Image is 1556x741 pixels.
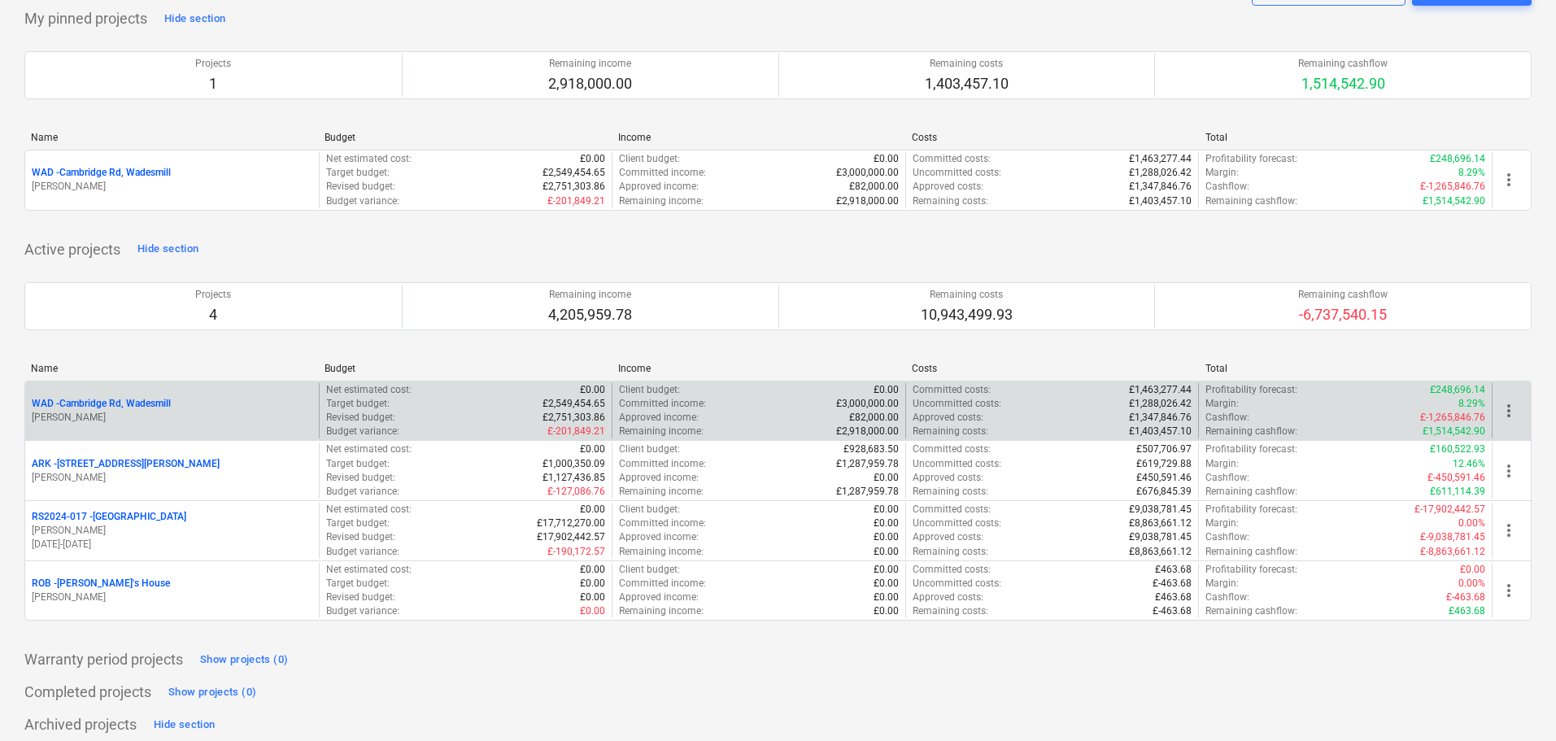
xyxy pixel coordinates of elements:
p: Profitability forecast : [1205,563,1297,577]
div: Budget [325,363,605,374]
p: Net estimated cost : [326,563,412,577]
p: WAD - Cambridge Rd, Wadesmill [32,166,171,180]
p: Budget variance : [326,194,399,208]
p: Committed costs : [913,152,991,166]
p: £0.00 [874,530,899,544]
div: Budget [325,132,605,143]
div: Hide section [164,10,225,28]
div: WAD -Cambridge Rd, Wadesmill[PERSON_NAME] [32,397,312,425]
p: Budget variance : [326,425,399,438]
span: more_vert [1499,521,1519,540]
p: Warranty period projects [24,650,183,669]
p: Committed income : [619,517,706,530]
p: Margin : [1205,397,1239,411]
p: Remaining costs : [913,194,988,208]
p: £0.00 [874,471,899,485]
p: Target budget : [326,166,390,180]
p: £-1,265,846.76 [1420,180,1485,194]
p: £2,918,000.00 [836,194,899,208]
span: more_vert [1499,170,1519,190]
div: Total [1205,132,1486,143]
p: £0.00 [580,577,605,591]
p: £1,403,457.10 [1129,194,1192,208]
div: Show projects (0) [200,651,288,669]
p: £3,000,000.00 [836,166,899,180]
button: Hide section [150,712,219,738]
p: Projects [195,288,231,302]
p: Revised budget : [326,471,395,485]
p: £463.68 [1155,591,1192,604]
p: £-463.68 [1153,577,1192,591]
p: £1,403,457.10 [1129,425,1192,438]
p: £248,696.14 [1430,152,1485,166]
p: WAD - Cambridge Rd, Wadesmill [32,397,171,411]
p: £611,114.39 [1430,485,1485,499]
p: £0.00 [874,577,899,591]
p: Committed costs : [913,383,991,397]
p: £0.00 [580,442,605,456]
div: WAD -Cambridge Rd, Wadesmill[PERSON_NAME] [32,166,312,194]
p: [DATE] - [DATE] [32,538,312,551]
p: £-190,172.57 [547,545,605,559]
p: Margin : [1205,577,1239,591]
p: Uncommitted costs : [913,577,1001,591]
p: £0.00 [874,604,899,618]
p: £1,288,026.42 [1129,166,1192,180]
p: £-127,086.76 [547,485,605,499]
p: Remaining income : [619,545,704,559]
p: My pinned projects [24,9,147,28]
p: Remaining costs : [913,604,988,618]
p: £0.00 [580,383,605,397]
div: Hide section [154,716,215,734]
p: Remaining income : [619,604,704,618]
p: [PERSON_NAME] [32,471,312,485]
p: Budget variance : [326,604,399,618]
p: 0.00% [1458,577,1485,591]
p: Remaining cashflow [1298,288,1388,302]
p: £0.00 [874,591,899,604]
p: Cashflow : [1205,530,1249,544]
p: Cashflow : [1205,411,1249,425]
p: [PERSON_NAME] [32,411,312,425]
p: £3,000,000.00 [836,397,899,411]
p: Margin : [1205,166,1239,180]
p: £1,514,542.90 [1423,425,1485,438]
div: Hide section [137,240,198,259]
p: £17,712,270.00 [537,517,605,530]
p: Committed costs : [913,442,991,456]
p: £463.68 [1155,563,1192,577]
p: Remaining costs : [913,545,988,559]
p: 4,205,959.78 [548,305,632,325]
p: £2,751,303.86 [543,180,605,194]
p: 0.00% [1458,517,1485,530]
p: Approved income : [619,411,699,425]
p: £8,863,661.12 [1129,517,1192,530]
p: Revised budget : [326,411,395,425]
p: £0.00 [874,563,899,577]
p: £0.00 [874,503,899,517]
p: Remaining cashflow : [1205,604,1297,618]
p: Profitability forecast : [1205,383,1297,397]
p: Approved costs : [913,591,983,604]
p: Profitability forecast : [1205,442,1297,456]
p: Target budget : [326,577,390,591]
p: £1,287,959.78 [836,457,899,471]
p: ROB - [PERSON_NAME]'s House [32,577,170,591]
p: [PERSON_NAME] [32,180,312,194]
p: Committed income : [619,457,706,471]
div: Name [31,132,312,143]
div: Income [618,363,899,374]
p: Approved costs : [913,471,983,485]
p: £1,347,846.76 [1129,411,1192,425]
p: £1,287,959.78 [836,485,899,499]
p: Approved costs : [913,180,983,194]
span: more_vert [1499,461,1519,481]
p: 10,943,499.93 [921,305,1013,325]
span: more_vert [1499,581,1519,600]
p: £0.00 [580,503,605,517]
p: £2,549,454.65 [543,397,605,411]
p: £-201,849.21 [547,194,605,208]
p: £463.68 [1449,604,1485,618]
p: Target budget : [326,517,390,530]
p: Profitability forecast : [1205,152,1297,166]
